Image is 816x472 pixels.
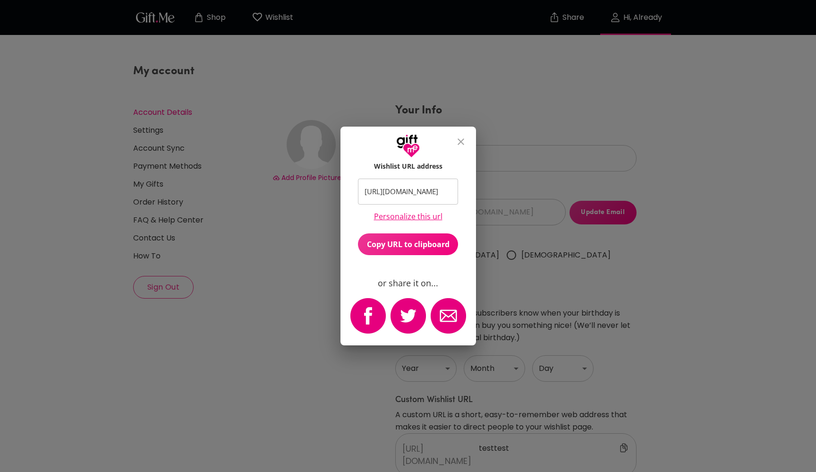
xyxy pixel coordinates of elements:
span: Copy URL to clipboard [358,239,458,249]
button: facebook [348,296,388,338]
button: email [428,296,468,338]
img: Share with Facebook [350,298,386,334]
button: close [450,130,472,153]
img: GiftMe Logo [396,134,420,158]
img: Share with Twitter [391,298,426,334]
img: Share with Email [431,298,466,334]
button: twitter [388,296,428,338]
a: Personalize this url [374,212,442,221]
button: Copy URL to clipboard [358,233,458,255]
h6: Wishlist URL address [374,162,442,171]
p: or share it on... [378,278,438,288]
